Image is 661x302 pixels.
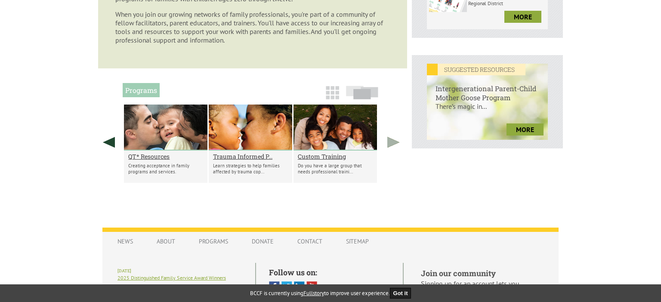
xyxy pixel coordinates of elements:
[190,233,237,250] a: Programs
[306,281,317,292] img: You Tube
[323,90,342,104] a: Grid View
[115,10,390,44] p: When you join our growing networks of family professionals, you're part of a community of fellow ...
[337,233,377,250] a: Sitemap
[123,83,160,97] h2: Programs
[293,105,377,183] li: Custom Training
[124,105,207,183] li: QT* Resources
[390,288,411,299] button: Got it
[213,163,288,175] p: Learn strategies to help families affected by trauma cop...
[117,274,226,281] a: 2025 Distinguished Family Service Award Winners
[128,152,203,160] a: QT* Resources
[427,75,548,102] h6: Intergenerational Parent-Child Mother Goose Program
[148,233,184,250] a: About
[294,281,305,292] img: Linked In
[209,105,292,183] li: Trauma Informed Practice
[128,163,203,175] p: Creating acceptance in family programs and services.
[213,152,288,160] a: Trauma Informed P...
[507,123,544,136] a: more
[343,90,381,104] a: Slide View
[427,102,548,119] p: There’s magic in...
[504,11,541,23] a: more
[281,281,292,292] img: Twitter
[117,268,242,274] h6: [DATE]
[269,267,390,277] h5: Follow us on:
[346,86,378,99] img: slide-icon.png
[303,290,324,297] a: Fullstory
[109,233,142,250] a: News
[298,163,373,175] p: Do you have a large group that needs professional traini...
[243,233,282,250] a: Donate
[298,152,373,160] a: Custom Training
[326,86,339,99] img: grid-icon.png
[421,268,544,278] h5: Join our community
[269,281,280,292] img: Facebook
[427,64,525,75] em: SUGGESTED RESOURCES
[289,233,331,250] a: Contact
